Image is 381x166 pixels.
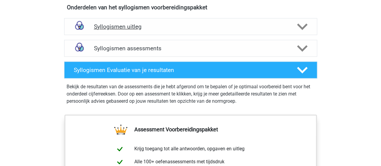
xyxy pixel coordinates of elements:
p: Bekijk de resultaten van de assessments die je hebt afgerond om te bepalen of je optimaal voorber... [67,83,315,105]
img: syllogismen assessments [72,41,87,56]
h4: Syllogismen uitleg [94,23,287,30]
a: Syllogismen Evaluatie van je resultaten [62,61,320,78]
img: syllogismen uitleg [72,19,87,34]
h4: Syllogismen assessments [94,45,287,52]
a: assessments Syllogismen assessments [62,40,320,57]
h4: Syllogismen Evaluatie van je resultaten [74,67,287,74]
h4: Onderdelen van het syllogismen voorbereidingspakket [67,4,314,11]
a: uitleg Syllogismen uitleg [62,18,320,35]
